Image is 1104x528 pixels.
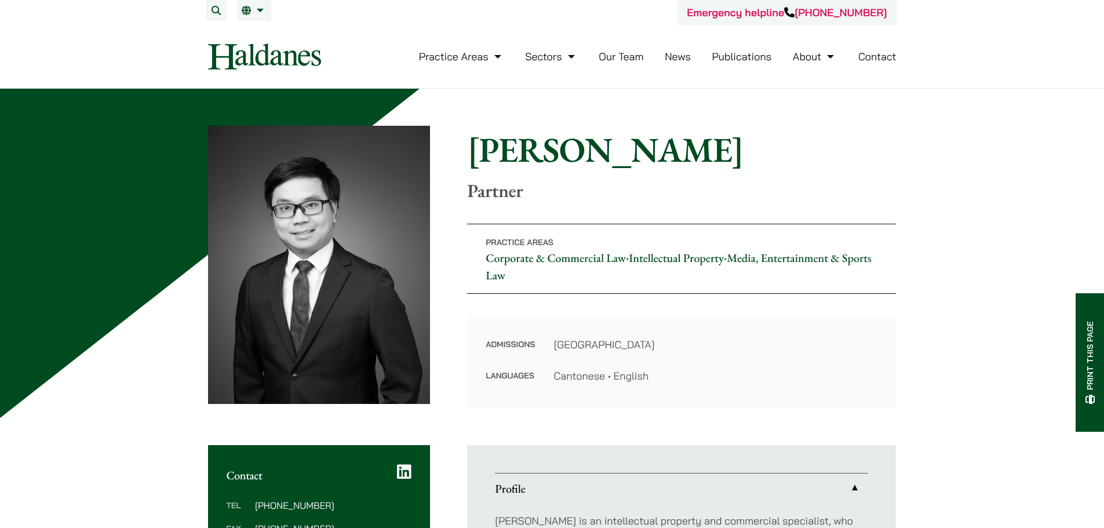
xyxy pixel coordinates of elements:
[629,250,724,265] a: Intellectual Property
[255,501,411,510] dd: [PHONE_NUMBER]
[467,224,896,294] p: • •
[486,337,535,368] dt: Admissions
[599,50,643,63] a: Our Team
[553,337,877,352] dd: [GEOGRAPHIC_DATA]
[793,50,837,63] a: About
[467,129,896,170] h1: [PERSON_NAME]
[419,50,504,63] a: Practice Areas
[208,43,321,70] img: Logo of Haldanes
[227,501,250,524] dt: Tel
[665,50,691,63] a: News
[712,50,772,63] a: Publications
[486,237,553,247] span: Practice Areas
[486,250,871,283] a: Media, Entertainment & Sports Law
[242,6,267,15] a: EN
[553,368,877,384] dd: Cantonese • English
[687,6,887,19] a: Emergency helpline[PHONE_NUMBER]
[397,464,411,480] a: LinkedIn
[858,50,897,63] a: Contact
[486,250,626,265] a: Corporate & Commercial Law
[227,468,412,482] h2: Contact
[525,50,577,63] a: Sectors
[467,180,896,202] p: Partner
[495,474,868,504] a: Profile
[486,368,535,384] dt: Languages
